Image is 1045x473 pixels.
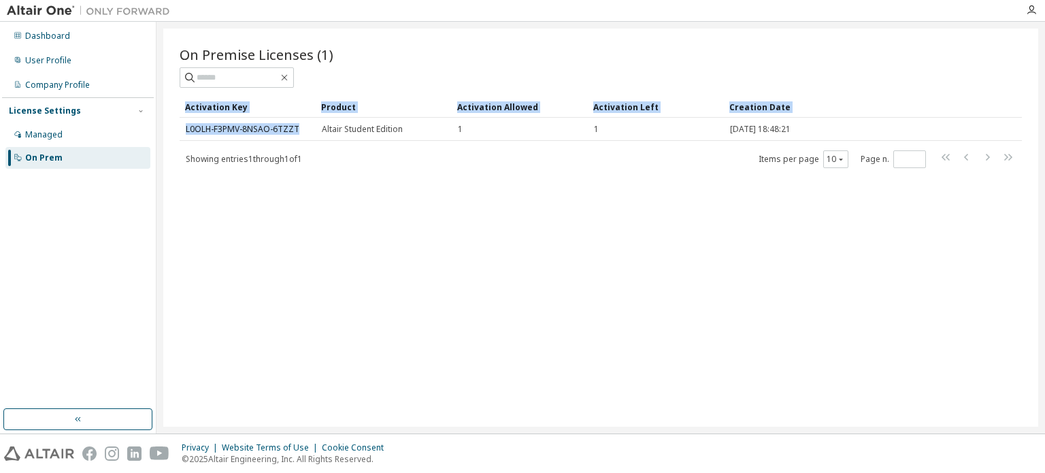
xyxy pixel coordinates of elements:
img: facebook.svg [82,446,97,461]
div: Dashboard [25,31,70,42]
a: L0OLH-F3PMV-8NSAO-6TZZT [186,123,299,135]
span: Page n. [861,150,926,168]
span: Altair Student Edition [322,124,403,135]
span: Showing entries 1 through 1 of 1 [186,153,302,165]
span: Items per page [759,150,848,168]
img: Altair One [7,4,177,18]
img: altair_logo.svg [4,446,74,461]
div: Activation Left [593,96,718,118]
img: linkedin.svg [127,446,142,461]
img: youtube.svg [150,446,169,461]
div: Creation Date [729,96,962,118]
div: Activation Key [185,96,310,118]
div: Cookie Consent [322,442,392,453]
span: [DATE] 18:48:21 [730,124,791,135]
div: License Settings [9,105,81,116]
button: 10 [827,154,845,165]
span: On Premise Licenses (1) [180,45,333,64]
div: Activation Allowed [457,96,582,118]
img: instagram.svg [105,446,119,461]
div: Managed [25,129,63,140]
div: Website Terms of Use [222,442,322,453]
span: 1 [594,124,599,135]
div: User Profile [25,55,71,66]
p: © 2025 Altair Engineering, Inc. All Rights Reserved. [182,453,392,465]
span: 1 [458,124,463,135]
div: Privacy [182,442,222,453]
div: On Prem [25,152,63,163]
div: Company Profile [25,80,90,91]
div: Product [321,96,446,118]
